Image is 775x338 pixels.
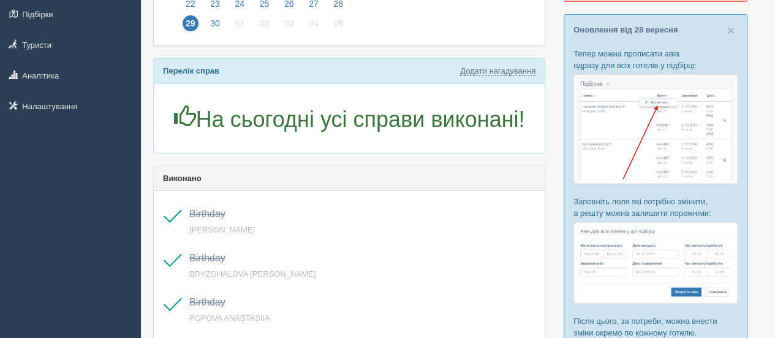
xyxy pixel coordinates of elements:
b: Виконано [163,174,202,183]
a: 29 [179,17,202,36]
a: Оновлення від 28 вересня [573,25,678,34]
a: BRYZGHALOVA [PERSON_NAME] [189,269,316,278]
a: 05 [327,17,347,36]
button: Close [727,24,735,37]
p: Заповніть поля які потрібно змінити, а решту можна залишити порожніми: [573,196,738,219]
a: 03 [278,17,301,36]
span: 30 [207,15,223,31]
img: %D0%BF%D1%96%D0%B4%D0%B1%D1%96%D1%80%D0%BA%D0%B0-%D0%B0%D0%B2%D1%96%D0%B0-1-%D1%81%D1%80%D0%BC-%D... [573,74,738,184]
a: Додати нагадування [460,66,535,76]
a: [PERSON_NAME] [189,225,255,234]
a: 01 [228,17,251,36]
p: Тепер можна прописати авіа одразу для всіх готелів у підбірці: [573,48,738,71]
span: 03 [281,15,297,31]
img: %D0%BF%D1%96%D0%B4%D0%B1%D1%96%D1%80%D0%BA%D0%B0-%D0%B0%D0%B2%D1%96%D0%B0-2-%D1%81%D1%80%D0%BC-%D... [573,222,738,304]
a: 02 [253,17,276,36]
h1: На сьогодні усі справи виконані! [163,106,535,132]
b: Перелік справ [163,66,219,75]
a: Birthday [189,253,225,263]
span: × [727,23,735,37]
span: 02 [257,15,273,31]
span: 01 [232,15,248,31]
span: 05 [330,15,346,31]
a: Birthday [189,297,225,307]
a: POPOVA ANASTASIIA [189,313,270,323]
span: 29 [183,15,198,31]
a: 04 [302,17,325,36]
span: 04 [306,15,322,31]
a: 30 [203,17,227,36]
a: Birthday [189,209,225,219]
